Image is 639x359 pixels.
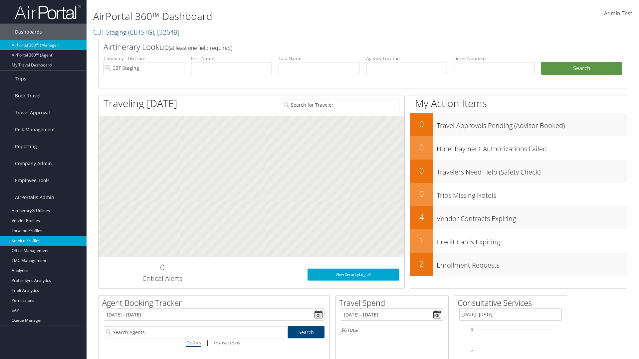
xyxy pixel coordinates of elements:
span: Dashboards [15,24,42,40]
span: Admin Test [604,10,632,17]
span: Reporting [15,138,37,155]
label: Last Name: [279,55,359,62]
h2: Agent Booking Tracker [102,297,329,308]
h3: Trips Missing Hotels [437,187,627,200]
i: Dollars [186,339,201,346]
h3: Hotel Payment Authorizations Failed [437,141,627,154]
h3: Credit Cards Expiring [437,234,627,247]
span: $0 [341,326,347,333]
h3: Travel Approvals Pending (Advisor Booked) [437,118,627,130]
img: airportal-logo.png [15,4,81,20]
tspan: 3 [471,328,473,332]
h3: Travelers Need Help (Safety Check) [437,164,627,177]
a: 1Credit Cards Expiring [410,229,627,253]
label: Agency Locator: [366,55,447,62]
h2: 2 [410,258,433,269]
h1: My Action Items [410,96,627,110]
a: 0Travelers Need Help (Safety Check) [410,160,627,183]
span: (at least one field required) [169,44,232,52]
input: Search Agents [104,326,288,338]
input: Search for Traveler [282,99,399,111]
span: Book Travel [15,87,41,104]
a: 0Trips Missing Hotels [410,183,627,206]
span: AirPortal® Admin [15,189,54,206]
h2: 0 [410,188,433,199]
a: 4Vendor Contracts Expiring [410,206,627,229]
a: 2Enrollment Requests [410,253,627,276]
button: Search [541,62,622,75]
h3: Enrollment Requests [437,257,627,270]
span: ( CBTSTG ) [128,28,154,37]
span: Company Admin [15,155,52,172]
label: First Name: [191,55,272,62]
span: Trips [15,70,26,87]
a: 0Hotel Payment Authorizations Failed [410,136,627,160]
h2: 0 [410,142,433,153]
a: Admin Test [604,3,632,24]
div: | [104,338,324,347]
a: View SecurityLogic® [308,269,399,281]
a: 0Travel Approvals Pending (Advisor Booked) [410,113,627,136]
i: Transactions [213,339,240,346]
h2: 0 [104,262,221,273]
h1: Traveling [DATE] [104,96,177,110]
h3: Critical Alerts [104,274,221,283]
label: Company - Division: [104,55,184,62]
span: , [ 32649 ] [154,28,179,37]
label: Ticket Number: [454,55,534,62]
h2: 0 [410,118,433,130]
h3: Vendor Contracts Expiring [437,211,627,223]
tspan: 2 [471,349,473,353]
h1: AirPortal 360™ Dashboard [93,9,453,23]
span: Employee Tools [15,172,50,189]
span: Travel Approval [15,104,50,121]
span: Risk Management [15,121,55,138]
h6: Total [341,326,443,333]
h2: 4 [410,211,433,223]
h2: 1 [410,235,433,246]
a: CBT Staging [93,28,179,37]
h2: Consultative Services [458,297,567,308]
h2: 0 [410,165,433,176]
h2: Airtinerary Lookup [104,41,578,53]
h2: Travel Spend [339,297,448,308]
a: Search [288,326,325,338]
